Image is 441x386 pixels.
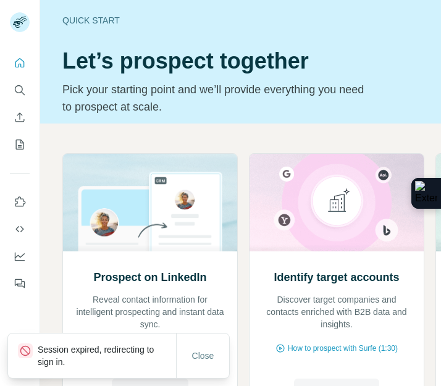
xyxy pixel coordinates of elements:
div: Quick start [62,14,427,27]
button: Search [10,79,30,101]
button: My lists [10,133,30,156]
button: Close [183,345,223,367]
p: Session expired, redirecting to sign in. [38,343,176,368]
p: Pick your starting point and we’ll provide everything you need to prospect at scale. [62,81,372,115]
img: Prospect on LinkedIn [62,154,238,251]
h2: Prospect on LinkedIn [93,269,206,286]
span: How to prospect with Surfe (1:30) [288,343,398,354]
button: Quick start [10,52,30,74]
button: Feedback [10,272,30,295]
button: Dashboard [10,245,30,267]
img: Identify target accounts [249,154,424,251]
button: Use Surfe API [10,218,30,240]
p: Discover target companies and contacts enriched with B2B data and insights. [262,293,411,330]
h1: Let’s prospect together [62,49,427,73]
h2: Identify target accounts [274,269,399,286]
button: Use Surfe on LinkedIn [10,191,30,213]
p: Reveal contact information for intelligent prospecting and instant data sync. [75,293,225,330]
img: Extension Icon [415,181,437,206]
button: Enrich CSV [10,106,30,128]
span: Close [192,350,214,362]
